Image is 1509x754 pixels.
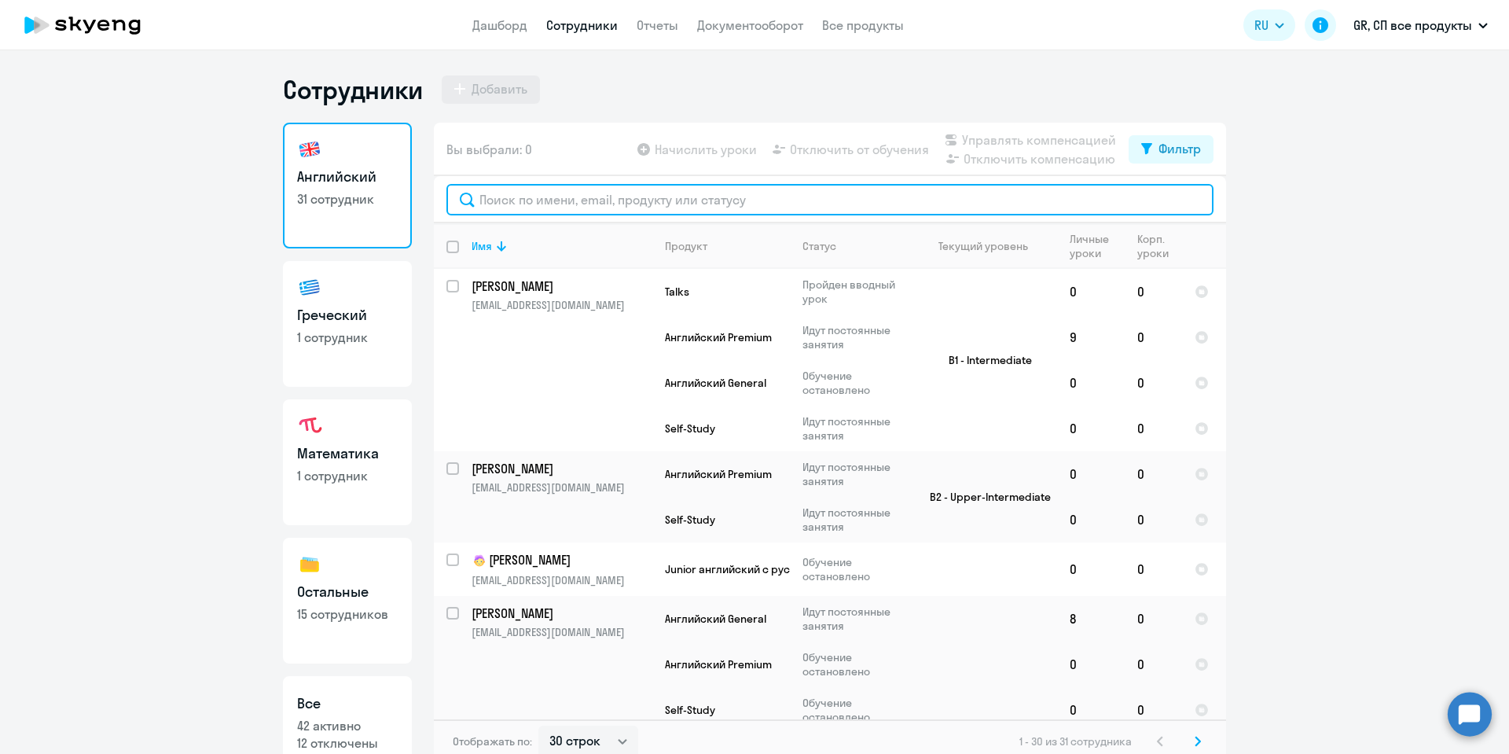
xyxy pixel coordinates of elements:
[665,703,715,717] span: Self-Study
[802,555,910,583] p: Обучение остановлено
[1057,596,1125,642] td: 8
[1057,406,1125,451] td: 0
[297,467,398,484] p: 1 сотрудник
[1125,451,1182,497] td: 0
[297,167,398,187] h3: Английский
[472,605,649,622] p: [PERSON_NAME]
[283,123,412,248] a: Английский31 сотрудник
[802,460,910,488] p: Идут постоянные занятия
[472,239,652,253] div: Имя
[665,562,960,576] span: Junior английский с русскоговорящим преподавателем
[802,414,910,443] p: Идут постоянные занятия
[297,717,398,734] p: 42 активно
[297,693,398,714] h3: Все
[1125,642,1182,687] td: 0
[802,696,910,724] p: Обучение остановлено
[297,305,398,326] h3: Греческий
[472,298,652,312] p: [EMAIL_ADDRESS][DOMAIN_NAME]
[697,17,803,33] a: Документооборот
[297,552,322,577] img: others
[911,451,1057,543] td: B2 - Upper-Intermediate
[297,582,398,602] h3: Остальные
[802,278,910,306] p: Пройден вводный урок
[1243,9,1295,41] button: RU
[911,269,1057,451] td: B1 - Intermediate
[1057,314,1125,360] td: 9
[283,261,412,387] a: Греческий1 сотрудник
[802,605,910,633] p: Идут постоянные занятия
[938,239,1028,253] div: Текущий уровень
[472,625,652,639] p: [EMAIL_ADDRESS][DOMAIN_NAME]
[283,399,412,525] a: Математика1 сотрудник
[1125,314,1182,360] td: 0
[297,734,398,752] p: 12 отключены
[665,657,772,671] span: Английский Premium
[297,414,322,439] img: math
[1353,16,1472,35] p: GR, СП все продукты
[1057,360,1125,406] td: 0
[442,75,540,104] button: Добавить
[665,612,766,626] span: Английский General
[472,573,652,587] p: [EMAIL_ADDRESS][DOMAIN_NAME]
[472,79,527,98] div: Добавить
[453,734,532,748] span: Отображать по:
[472,17,527,33] a: Дашборд
[1125,360,1182,406] td: 0
[1158,139,1201,158] div: Фильтр
[802,323,910,351] p: Идут постоянные занятия
[1125,543,1182,596] td: 0
[297,443,398,464] h3: Математика
[1129,135,1213,164] button: Фильтр
[446,184,1213,215] input: Поиск по имени, email, продукту или статусу
[1057,642,1125,687] td: 0
[472,460,652,477] a: [PERSON_NAME]
[472,278,652,295] a: [PERSON_NAME]
[665,239,707,253] div: Продукт
[665,330,772,344] span: Английский Premium
[283,538,412,664] a: Остальные15 сотрудников
[283,74,423,105] h1: Сотрудники
[1070,232,1124,260] div: Личные уроки
[1057,543,1125,596] td: 0
[472,551,649,570] p: [PERSON_NAME]
[1125,269,1182,314] td: 0
[472,551,652,570] a: child[PERSON_NAME]
[665,467,772,481] span: Английский Premium
[472,278,649,295] p: [PERSON_NAME]
[297,329,398,346] p: 1 сотрудник
[665,376,766,390] span: Английский General
[472,480,652,495] p: [EMAIL_ADDRESS][DOMAIN_NAME]
[665,285,689,299] span: Talks
[1125,406,1182,451] td: 0
[1057,451,1125,497] td: 0
[822,17,904,33] a: Все продукты
[1057,269,1125,314] td: 0
[802,506,910,534] p: Идут постоянные занятия
[665,513,715,527] span: Self-Study
[546,17,618,33] a: Сотрудники
[297,275,322,300] img: greek
[472,605,652,622] a: [PERSON_NAME]
[637,17,678,33] a: Отчеты
[297,137,322,162] img: english
[1254,16,1269,35] span: RU
[802,239,836,253] div: Статус
[1125,687,1182,733] td: 0
[472,553,487,568] img: child
[1019,734,1132,748] span: 1 - 30 из 31 сотрудника
[297,190,398,208] p: 31 сотрудник
[1057,687,1125,733] td: 0
[1346,6,1496,44] button: GR, СП все продукты
[297,605,398,623] p: 15 сотрудников
[1125,497,1182,543] td: 0
[802,369,910,397] p: Обучение остановлено
[446,140,532,159] span: Вы выбрали: 0
[802,650,910,679] p: Обучение остановлено
[1137,232,1181,260] div: Корп. уроки
[472,239,492,253] div: Имя
[472,460,649,477] p: [PERSON_NAME]
[923,239,1056,253] div: Текущий уровень
[1057,497,1125,543] td: 0
[1125,596,1182,642] td: 0
[665,421,715,436] span: Self-Study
